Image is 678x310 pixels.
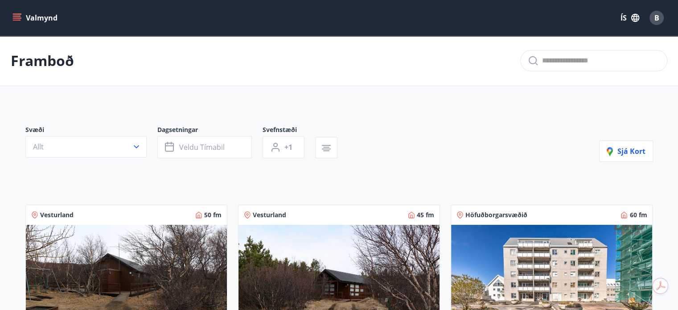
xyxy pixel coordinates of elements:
[204,211,222,219] span: 50 fm
[25,125,157,136] span: Svæði
[263,125,315,136] span: Svefnstæði
[40,211,74,219] span: Vesturland
[253,211,286,219] span: Vesturland
[263,136,304,158] button: +1
[33,142,44,152] span: Allt
[11,10,61,26] button: menu
[25,136,147,157] button: Allt
[654,13,659,23] span: B
[616,10,644,26] button: ÍS
[11,51,74,70] p: Framboð
[284,142,292,152] span: +1
[157,125,263,136] span: Dagsetningar
[157,136,252,158] button: Veldu tímabil
[607,146,645,156] span: Sjá kort
[465,211,527,219] span: Höfuðborgarsvæðið
[179,142,225,152] span: Veldu tímabil
[646,7,667,29] button: B
[599,141,653,162] button: Sjá kort
[629,211,647,219] span: 60 fm
[417,211,434,219] span: 45 fm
